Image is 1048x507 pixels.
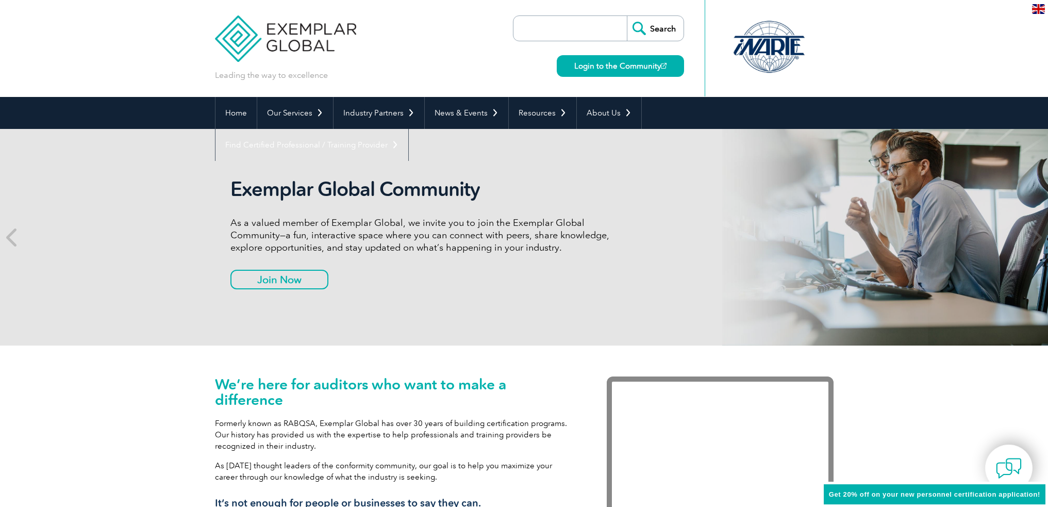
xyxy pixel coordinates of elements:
[230,217,617,254] p: As a valued member of Exemplar Global, we invite you to join the Exemplar Global Community—a fun,...
[996,455,1022,481] img: contact-chat.png
[577,97,641,129] a: About Us
[215,129,408,161] a: Find Certified Professional / Training Provider
[230,177,617,201] h2: Exemplar Global Community
[215,460,576,483] p: As [DATE] thought leaders of the conformity community, our goal is to help you maximize your care...
[257,97,333,129] a: Our Services
[627,16,684,41] input: Search
[1032,4,1045,14] img: en
[215,418,576,452] p: Formerly known as RABQSA, Exemplar Global has over 30 years of building certification programs. O...
[215,97,257,129] a: Home
[215,377,576,407] h1: We’re here for auditors who want to make a difference
[215,70,328,81] p: Leading the way to excellence
[425,97,508,129] a: News & Events
[509,97,576,129] a: Resources
[334,97,424,129] a: Industry Partners
[557,55,684,77] a: Login to the Community
[829,490,1040,498] span: Get 20% off on your new personnel certification application!
[230,270,328,289] a: Join Now
[661,63,667,69] img: open_square.png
